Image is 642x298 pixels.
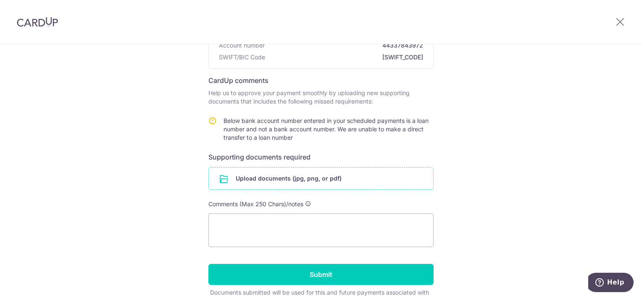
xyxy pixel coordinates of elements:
span: Comments (Max 250 Chars)/notes [208,200,303,208]
span: Below bank account number entered in your scheduled payments is a loan number and not a bank acco... [224,117,429,141]
p: Help us to approve your payment smoothly by uploading new supporting documents that includes the ... [208,89,434,106]
input: Submit [208,264,434,285]
span: [SWIFT_CODE] [268,53,423,61]
img: CardUp [17,17,58,27]
h6: Supporting documents required [208,152,434,162]
h6: CardUp comments [208,75,434,85]
span: SWIFT/BIC Code [219,53,265,61]
span: Account number [219,41,265,50]
div: Upload documents (jpg, png, or pdf) [208,167,434,190]
span: 44337843972 [268,41,423,50]
iframe: Opens a widget where you can find more information [588,273,634,294]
